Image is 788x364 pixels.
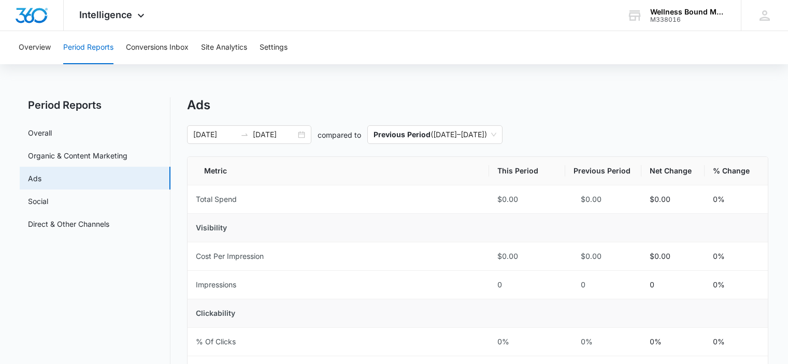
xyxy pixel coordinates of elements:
[20,97,170,113] h2: Period Reports
[713,336,725,347] p: 0%
[19,31,51,64] button: Overview
[497,194,557,205] div: $0.00
[713,279,725,290] p: 0%
[196,336,236,347] div: % Of Clicks
[63,31,113,64] button: Period Reports
[196,279,236,290] div: Impressions
[187,97,210,113] h1: Ads
[650,336,662,347] p: 0%
[240,130,249,139] span: to
[713,194,725,205] p: 0%
[374,126,496,143] span: ( [DATE] – [DATE] )
[240,130,249,139] span: swap-right
[489,157,565,185] th: This Period
[318,129,361,140] p: compared to
[713,251,725,262] p: 0%
[28,196,48,207] a: Social
[188,214,768,242] td: Visibility
[650,194,670,205] p: $0.00
[253,129,296,140] input: End date
[497,251,557,262] div: $0.00
[193,129,236,140] input: Start date
[28,150,127,161] a: Organic & Content Marketing
[188,299,768,328] td: Clickability
[574,279,633,290] div: 0
[705,157,768,185] th: % Change
[260,31,288,64] button: Settings
[574,251,633,262] div: $0.00
[196,251,264,262] div: Cost Per Impression
[565,157,641,185] th: Previous Period
[650,251,670,262] p: $0.00
[650,8,726,16] div: account name
[650,16,726,23] div: account id
[574,336,633,347] div: 0%
[574,194,633,205] div: $0.00
[201,31,247,64] button: Site Analytics
[28,173,41,184] a: Ads
[196,194,237,205] div: Total Spend
[641,157,705,185] th: Net Change
[79,9,132,20] span: Intelligence
[497,279,557,290] div: 0
[650,279,654,290] p: 0
[374,130,431,139] p: Previous Period
[497,336,557,347] div: 0%
[28,219,109,229] a: Direct & Other Channels
[126,31,189,64] button: Conversions Inbox
[28,127,52,138] a: Overall
[188,157,489,185] th: Metric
